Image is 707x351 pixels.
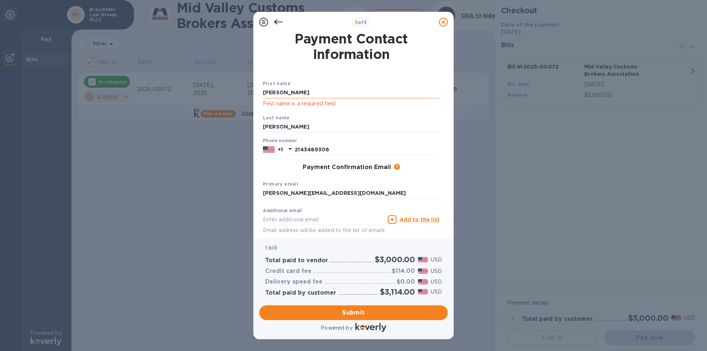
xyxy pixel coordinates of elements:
[392,268,415,275] h3: $114.00
[355,20,358,25] span: 3
[263,122,440,133] input: Enter your last name
[265,308,442,317] span: Submit
[295,144,440,155] input: Enter your phone number
[431,278,442,286] p: USD
[263,139,297,143] label: Phone number
[265,257,328,264] h3: Total paid to vendor
[431,256,442,264] p: USD
[263,214,385,225] input: Enter additional email
[418,279,428,284] img: USD
[265,245,277,251] b: 1 bill
[303,164,391,171] h3: Payment Confirmation Email
[321,324,352,332] p: Powered by
[355,20,367,25] b: of 3
[400,217,440,222] u: Add to the list
[375,255,415,264] h2: $3,000.00
[263,31,440,62] h1: Payment Contact Information
[431,288,442,296] p: USD
[431,267,442,275] p: USD
[263,99,440,108] p: First name is a required field
[265,278,323,285] h3: Delivery speed fee
[263,145,275,154] img: US
[265,289,336,296] h3: Total paid by customer
[263,181,298,187] b: Primary email
[397,278,415,285] h3: $0.00
[265,268,312,275] h3: Credit card fee
[263,226,385,235] p: Email address will be added to the list of emails
[278,146,283,153] p: +1
[263,87,440,98] input: Enter your first name
[259,305,448,320] button: Submit
[380,287,415,296] h2: $3,114.00
[263,81,291,86] b: First name
[263,115,290,120] b: Last name
[418,289,428,294] img: USD
[418,257,428,262] img: USD
[263,209,302,213] label: Additional email
[355,323,386,332] img: Logo
[263,188,440,199] input: Enter your primary name
[418,268,428,274] img: USD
